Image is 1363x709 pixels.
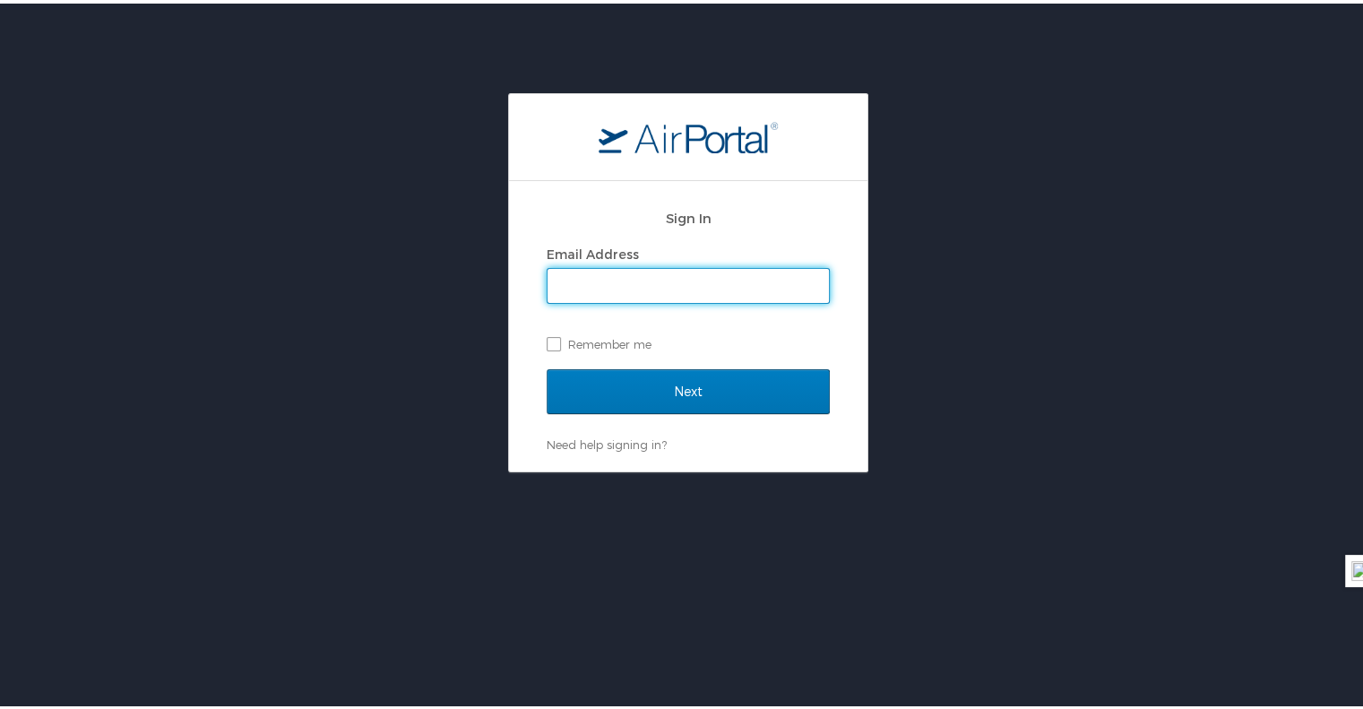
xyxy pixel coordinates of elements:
[547,204,830,225] h2: Sign In
[547,327,830,354] label: Remember me
[599,117,778,150] img: logo
[547,366,830,411] input: Next
[547,434,667,448] a: Need help signing in?
[547,243,639,258] label: Email Address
